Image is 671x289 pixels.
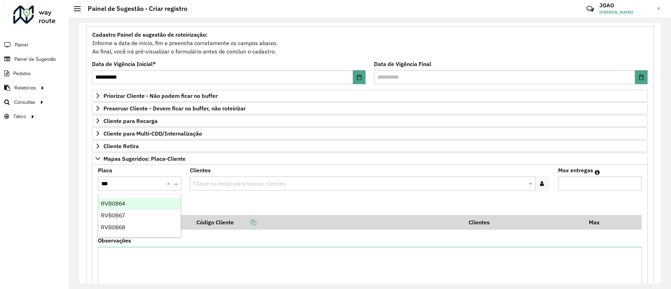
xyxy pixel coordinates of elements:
[464,215,584,230] th: Clientes
[81,5,187,13] h2: Painel de Sugestão - Criar registro
[192,215,464,230] th: Código Cliente
[635,70,648,84] button: Choose Date
[92,30,648,56] div: Informe a data de inicio, fim e preencha corretamente os campos abaixo. Ao final, você irá pré-vi...
[234,219,256,226] a: Copiar
[92,60,156,68] label: Data de Vigência Inicial
[584,215,612,230] th: Max
[98,236,131,245] label: Observações
[14,56,56,63] span: Painel de Sugestão
[98,194,181,238] ng-dropdown-panel: Options list
[13,70,31,77] span: Pedidos
[103,93,218,99] span: Priorizar Cliente - Não podem ficar no buffer
[103,106,246,111] span: Preservar Cliente - Devem ficar no buffer, não roteirizar
[92,31,208,38] strong: Cadastro Painel de sugestão de roteirização:
[92,153,648,165] a: Mapas Sugeridos: Placa-Cliente
[103,156,186,161] span: Mapas Sugeridos: Placa-Cliente
[101,224,125,230] span: RVB0B68
[98,166,112,174] label: Placa
[92,90,648,102] a: Priorizar Cliente - Não podem ficar no buffer
[103,118,158,124] span: Cliente para Recarga
[374,60,431,68] label: Data de Vigência Final
[14,99,35,106] span: Consultas
[92,115,648,127] a: Cliente para Recarga
[13,113,26,120] span: Tático
[101,212,125,218] span: RVB0B67
[599,9,652,15] span: [PERSON_NAME]
[595,169,600,175] em: Máximo de clientes que serão colocados na mesma rota com os clientes informados
[92,102,648,114] a: Preservar Cliente - Devem ficar no buffer, não roteirizar
[190,166,211,174] label: Clientes
[353,70,366,84] button: Choose Date
[583,1,598,16] a: Contato Rápido
[92,128,648,139] a: Cliente para Multi-CDD/Internalização
[15,41,28,49] span: Painel
[101,201,125,207] span: RVB0B64
[103,131,202,136] span: Cliente para Multi-CDD/Internalização
[558,166,593,174] label: Max entregas
[14,84,36,92] span: Relatórios
[103,143,139,149] span: Cliente Retira
[92,140,648,152] a: Cliente Retira
[167,179,173,188] span: Clear all
[599,2,652,9] h3: JOAO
